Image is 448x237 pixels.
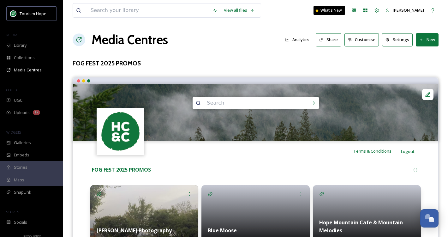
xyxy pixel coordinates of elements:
[353,148,391,154] span: Terms & Conditions
[401,149,415,154] span: Logout
[14,97,22,103] span: UGC
[33,110,40,115] div: 1k
[97,227,172,234] strong: [PERSON_NAME] Photography
[282,33,316,46] a: Analytics
[344,33,382,46] a: Customise
[14,67,42,73] span: Media Centres
[316,33,341,46] button: Share
[73,59,439,68] h3: FOG FEST 2025 PROMOS
[14,140,31,146] span: Galleries
[20,11,46,16] span: Tourism Hope
[393,7,424,13] span: [PERSON_NAME]
[6,210,19,214] span: SOCIALS
[382,4,427,16] a: [PERSON_NAME]
[14,42,27,48] span: Library
[92,166,151,173] strong: FOG FEST 2025 PROMOS
[6,33,17,37] span: MEDIA
[353,147,401,155] a: Terms & Conditions
[14,189,31,195] span: SnapLink
[14,219,27,225] span: Socials
[344,33,379,46] button: Customise
[14,55,35,61] span: Collections
[73,84,438,141] img: fog-fest57.jpg
[98,108,143,154] img: logo.png
[382,33,413,46] button: Settings
[221,4,258,16] a: View all files
[14,152,29,158] span: Embeds
[14,110,30,116] span: Uploads
[382,33,416,46] a: Settings
[14,164,27,170] span: Stories
[420,209,439,228] button: Open Chat
[416,33,439,46] button: New
[6,130,21,135] span: WIDGETS
[6,88,20,92] span: COLLECT
[10,10,16,17] img: logo.png
[314,6,345,15] a: What's New
[92,30,168,49] a: Media Centres
[87,3,209,17] input: Search your library
[208,227,237,234] strong: Blue Moose
[282,33,313,46] button: Analytics
[14,177,24,183] span: Maps
[204,96,290,110] input: Search
[319,219,403,234] strong: Hope Mountain Cafe & Mountain Melodies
